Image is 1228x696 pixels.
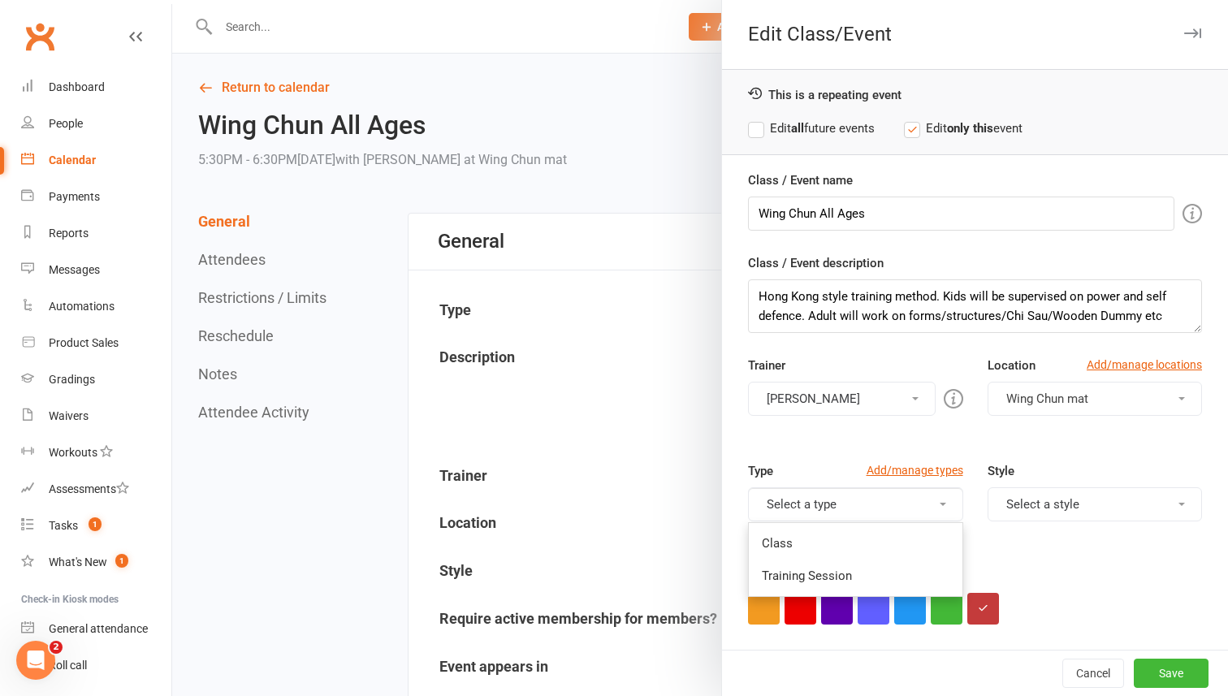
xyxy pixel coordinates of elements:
a: Class [749,527,962,560]
a: Reports [21,215,171,252]
label: Location [988,356,1036,375]
label: Style [988,461,1014,481]
span: 2 [50,641,63,654]
div: Waivers [49,409,89,422]
button: Cancel [1062,659,1124,688]
input: Enter event name [748,197,1174,231]
div: Assessments [49,482,129,495]
div: Tasks [49,519,78,532]
label: Edit future events [748,119,875,138]
div: Automations [49,300,115,313]
button: Save [1134,659,1209,688]
div: People [49,117,83,130]
a: Calendar [21,142,171,179]
a: Payments [21,179,171,215]
a: Dashboard [21,69,171,106]
strong: all [791,121,804,136]
a: Tasks 1 [21,508,171,544]
label: Edit event [904,119,1023,138]
span: 1 [115,554,128,568]
a: Clubworx [19,16,60,57]
div: Calendar [49,153,96,166]
a: Workouts [21,434,171,471]
a: Add/manage types [867,461,963,479]
label: Trainer [748,356,785,375]
label: Class / Event description [748,253,884,273]
a: Product Sales [21,325,171,361]
label: Type [748,461,773,481]
div: General attendance [49,622,148,635]
a: Automations [21,288,171,325]
div: Dashboard [49,80,105,93]
a: Assessments [21,471,171,508]
a: Messages [21,252,171,288]
strong: only this [947,121,993,136]
div: Gradings [49,373,95,386]
div: Payments [49,190,100,203]
a: Waivers [21,398,171,434]
div: This is a repeating event [748,86,1202,102]
span: 1 [89,517,102,531]
button: Wing Chun mat [988,382,1203,416]
div: Edit Class/Event [722,23,1228,45]
div: Product Sales [49,336,119,349]
label: Class / Event name [748,171,853,190]
a: What's New1 [21,544,171,581]
div: Roll call [49,659,87,672]
a: Training Session [749,560,962,592]
div: Messages [49,263,100,276]
a: People [21,106,171,142]
span: Wing Chun mat [1006,391,1088,406]
a: Add/manage locations [1087,356,1202,374]
button: [PERSON_NAME] [748,382,936,416]
button: Select a type [748,487,963,521]
a: Gradings [21,361,171,398]
div: Reports [49,227,89,240]
div: Workouts [49,446,97,459]
a: Roll call [21,647,171,684]
div: What's New [49,556,107,568]
iframe: Intercom live chat [16,641,55,680]
label: Event appears in [748,647,837,667]
a: General attendance kiosk mode [21,611,171,647]
button: Select a style [988,487,1203,521]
